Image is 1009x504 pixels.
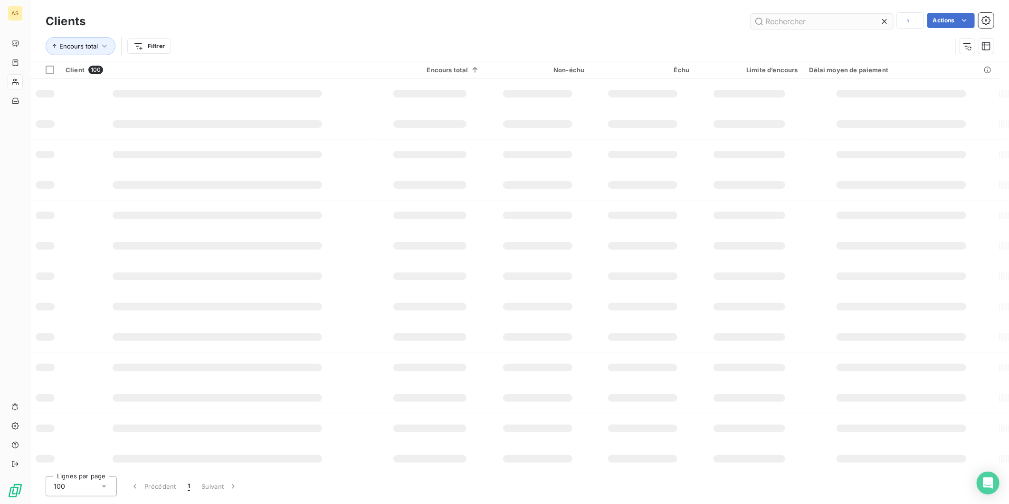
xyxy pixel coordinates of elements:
[8,483,23,498] img: Logo LeanPay
[59,42,98,50] span: Encours total
[46,13,86,30] h3: Clients
[701,66,798,74] div: Limite d’encours
[927,13,975,28] button: Actions
[596,66,689,74] div: Échu
[46,37,115,55] button: Encours total
[88,66,103,74] span: 100
[977,472,999,494] div: Open Intercom Messenger
[66,66,85,74] span: Client
[491,66,585,74] div: Non-échu
[809,66,993,74] div: Délai moyen de paiement
[381,66,480,74] div: Encours total
[751,14,893,29] input: Rechercher
[124,476,182,496] button: Précédent
[8,6,23,21] div: AS
[188,482,190,491] span: 1
[182,476,196,496] button: 1
[127,39,171,54] button: Filtrer
[196,476,244,496] button: Suivant
[54,482,65,491] span: 100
